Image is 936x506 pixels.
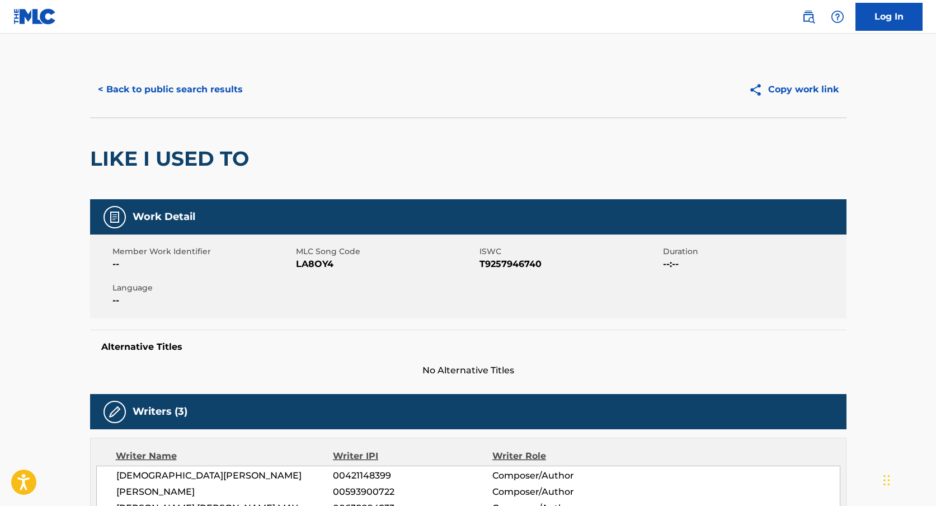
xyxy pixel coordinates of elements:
[855,3,923,31] a: Log In
[492,485,637,499] span: Composer/Author
[112,282,293,294] span: Language
[296,246,477,257] span: MLC Song Code
[479,246,660,257] span: ISWC
[116,485,333,499] span: [PERSON_NAME]
[333,449,492,463] div: Writer IPI
[492,449,637,463] div: Writer Role
[101,341,835,353] h5: Alternative Titles
[333,469,492,482] span: 00421148399
[133,210,195,223] h5: Work Detail
[108,405,121,419] img: Writers
[741,76,846,104] button: Copy work link
[492,469,637,482] span: Composer/Author
[108,210,121,224] img: Work Detail
[90,364,846,377] span: No Alternative Titles
[112,257,293,271] span: --
[797,6,820,28] a: Public Search
[90,76,251,104] button: < Back to public search results
[112,246,293,257] span: Member Work Identifier
[749,83,768,97] img: Copy work link
[802,10,815,24] img: search
[133,405,187,418] h5: Writers (3)
[663,257,844,271] span: --:--
[479,257,660,271] span: T9257946740
[831,10,844,24] img: help
[90,146,255,171] h2: LIKE I USED TO
[880,452,936,506] iframe: Chat Widget
[826,6,849,28] div: Help
[333,485,492,499] span: 00593900722
[883,463,890,497] div: Drag
[112,294,293,307] span: --
[116,449,333,463] div: Writer Name
[663,246,844,257] span: Duration
[116,469,333,482] span: [DEMOGRAPHIC_DATA][PERSON_NAME]
[296,257,477,271] span: LA8OY4
[13,8,57,25] img: MLC Logo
